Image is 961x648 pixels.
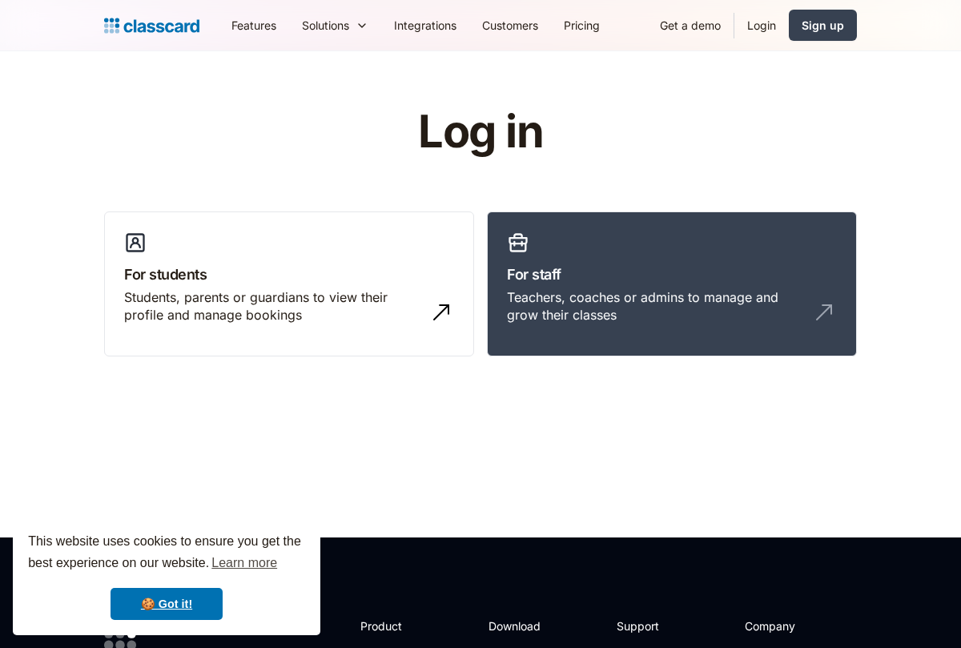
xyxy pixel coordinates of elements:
a: Features [219,7,289,43]
div: cookieconsent [13,517,320,635]
a: For staffTeachers, coaches or admins to manage and grow their classes [487,211,857,357]
a: For studentsStudents, parents or guardians to view their profile and manage bookings [104,211,474,357]
a: Login [734,7,789,43]
a: dismiss cookie message [111,588,223,620]
span: This website uses cookies to ensure you get the best experience on our website. [28,532,305,575]
h2: Company [745,618,851,634]
a: learn more about cookies [209,551,279,575]
div: Solutions [289,7,381,43]
a: Get a demo [647,7,734,43]
a: Sign up [789,10,857,41]
h2: Support [617,618,682,634]
a: Pricing [551,7,613,43]
div: Sign up [802,17,844,34]
div: Solutions [302,17,349,34]
a: Integrations [381,7,469,43]
a: Customers [469,7,551,43]
div: Students, parents or guardians to view their profile and manage bookings [124,288,422,324]
a: Logo [104,14,199,37]
h3: For staff [507,264,837,285]
h2: Product [360,618,446,634]
h1: Log in [227,107,735,157]
h2: Download [489,618,554,634]
h3: For students [124,264,454,285]
div: Teachers, coaches or admins to manage and grow their classes [507,288,805,324]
